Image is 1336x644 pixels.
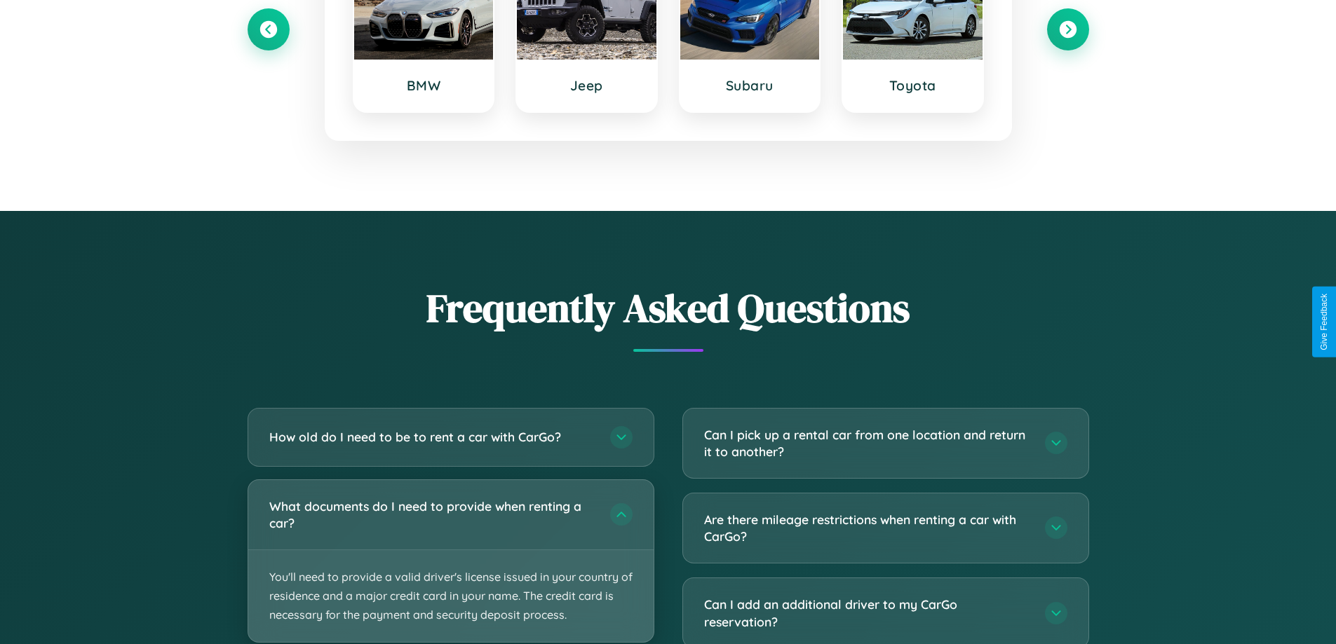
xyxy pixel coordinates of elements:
[248,281,1089,335] h2: Frequently Asked Questions
[1319,294,1329,350] div: Give Feedback
[857,77,969,94] h3: Toyota
[531,77,642,94] h3: Jeep
[704,511,1031,545] h3: Are there mileage restrictions when renting a car with CarGo?
[704,596,1031,630] h3: Can I add an additional driver to my CarGo reservation?
[704,426,1031,460] h3: Can I pick up a rental car from one location and return it to another?
[368,77,480,94] h3: BMW
[694,77,806,94] h3: Subaru
[269,498,596,532] h3: What documents do I need to provide when renting a car?
[269,428,596,446] h3: How old do I need to be to rent a car with CarGo?
[248,550,654,643] p: You'll need to provide a valid driver's license issued in your country of residence and a major c...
